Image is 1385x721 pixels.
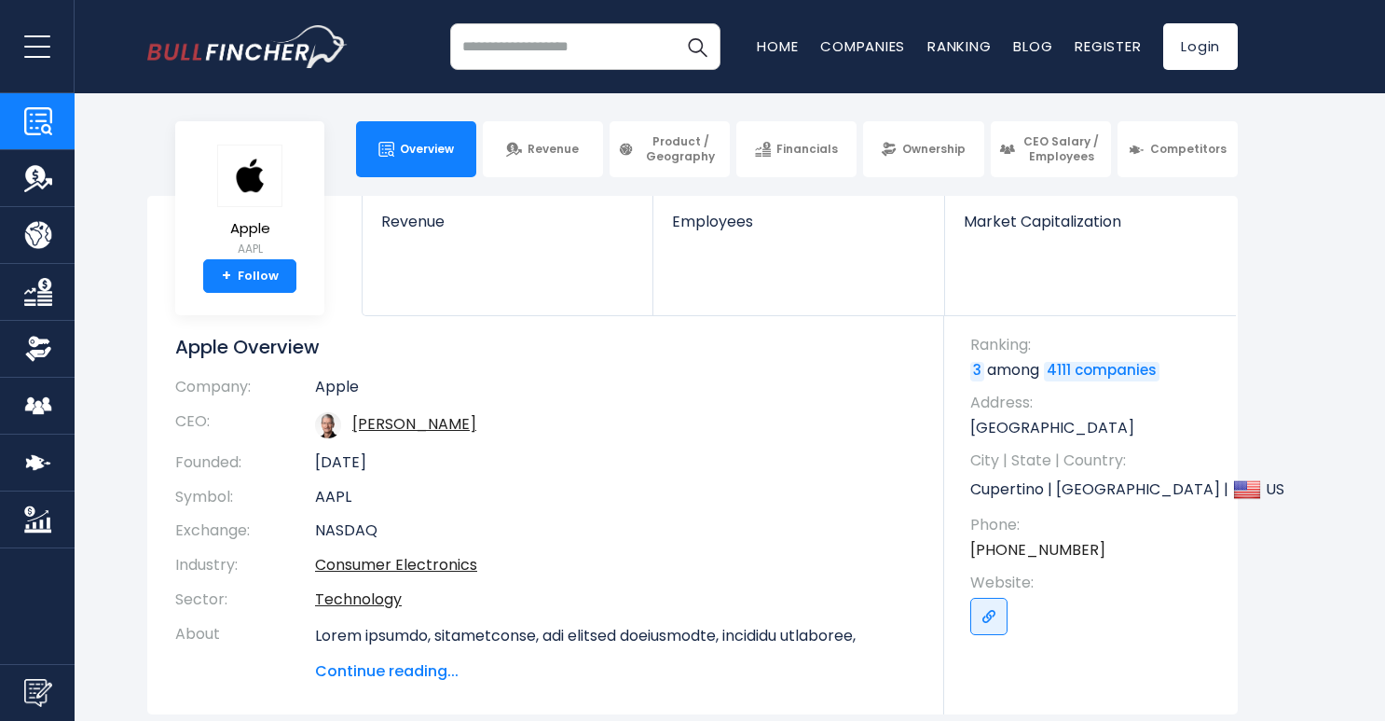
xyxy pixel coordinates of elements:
[610,121,730,177] a: Product / Geography
[315,480,916,515] td: AAPL
[927,36,991,56] a: Ranking
[964,213,1217,230] span: Market Capitalization
[674,23,720,70] button: Search
[970,335,1219,355] span: Ranking:
[222,268,231,284] strong: +
[1075,36,1141,56] a: Register
[820,36,905,56] a: Companies
[1021,134,1103,163] span: CEO Salary / Employees
[315,554,477,575] a: Consumer Electronics
[1044,362,1159,381] a: 4111 companies
[970,476,1219,504] p: Cupertino | [GEOGRAPHIC_DATA] | US
[776,142,838,157] span: Financials
[970,451,1219,471] span: City | State | Country:
[639,134,721,163] span: Product / Geography
[970,393,1219,413] span: Address:
[315,446,916,480] td: [DATE]
[945,196,1236,262] a: Market Capitalization
[528,142,579,157] span: Revenue
[175,617,315,683] th: About
[970,362,984,381] a: 3
[175,480,315,515] th: Symbol:
[736,121,857,177] a: Financials
[400,142,454,157] span: Overview
[863,121,983,177] a: Ownership
[315,514,916,548] td: NASDAQ
[175,335,916,359] h1: Apple Overview
[1013,36,1052,56] a: Blog
[352,413,476,435] a: ceo
[24,335,52,363] img: Ownership
[175,378,315,405] th: Company:
[1118,121,1238,177] a: Competitors
[757,36,798,56] a: Home
[216,144,283,260] a: Apple AAPL
[970,540,1105,561] a: [PHONE_NUMBER]
[483,121,603,177] a: Revenue
[991,121,1111,177] a: CEO Salary / Employees
[175,405,315,446] th: CEO:
[203,259,296,293] a: +Follow
[1150,142,1227,157] span: Competitors
[902,142,966,157] span: Ownership
[175,548,315,583] th: Industry:
[970,515,1219,535] span: Phone:
[147,25,348,68] a: Go to homepage
[315,660,916,683] span: Continue reading...
[381,213,634,230] span: Revenue
[217,241,282,257] small: AAPL
[175,583,315,617] th: Sector:
[315,412,341,438] img: tim-cook.jpg
[1163,23,1238,70] a: Login
[356,121,476,177] a: Overview
[315,589,402,610] a: Technology
[175,514,315,548] th: Exchange:
[970,598,1008,635] a: Go to link
[217,221,282,237] span: Apple
[970,418,1219,438] p: [GEOGRAPHIC_DATA]
[672,213,925,230] span: Employees
[315,378,916,405] td: Apple
[363,196,652,262] a: Revenue
[147,25,348,68] img: bullfincher logo
[653,196,943,262] a: Employees
[970,573,1219,593] span: Website:
[970,360,1219,381] p: among
[175,446,315,480] th: Founded:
